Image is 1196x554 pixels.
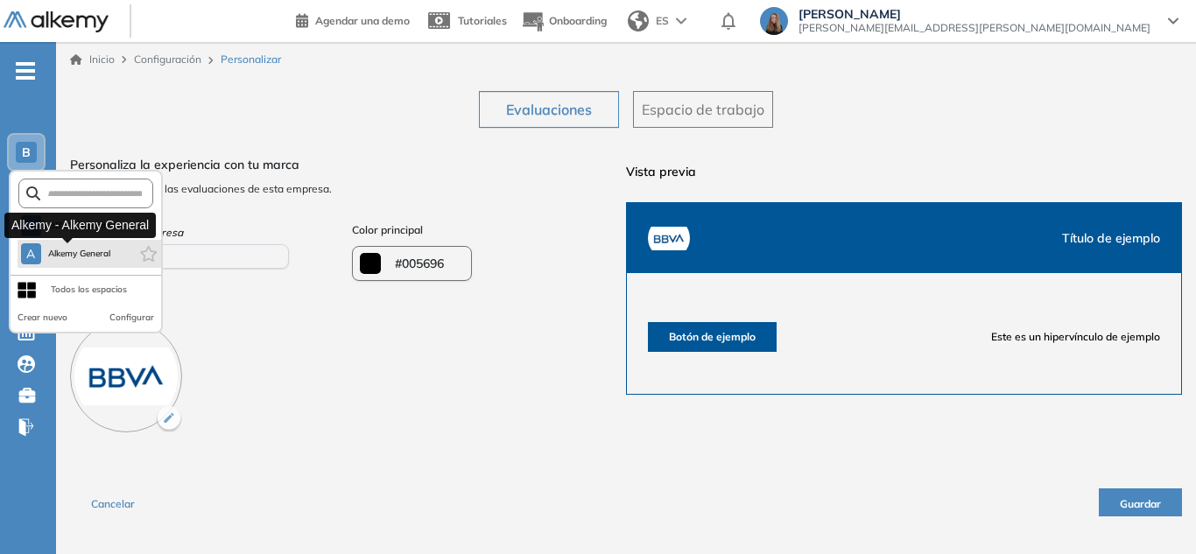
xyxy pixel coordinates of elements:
[315,14,410,27] span: Agendar una demo
[656,13,669,29] span: ES
[1120,497,1161,510] span: Guardar
[458,14,507,27] span: Tutoriales
[648,217,690,259] img: Profile Logo
[991,329,1160,345] span: Este es un hipervínculo de ejemplo
[1099,488,1182,516] button: Guardar
[506,99,592,120] span: Evaluaciones
[648,322,777,352] button: Botón de ejemplo
[91,497,135,510] span: Cancelar
[395,255,444,273] span: #005696
[26,247,35,261] span: A
[549,14,607,27] span: Onboarding
[799,7,1150,21] span: [PERSON_NAME]
[626,163,1182,181] span: Vista previa
[352,223,423,236] span: Color principal
[18,311,67,325] button: Crear nuevo
[70,181,626,197] span: Se aplicará a todas las evaluaciones de esta empresa.
[70,52,115,67] a: Inicio
[521,3,607,40] button: Onboarding
[48,247,111,261] span: Alkemy General
[221,52,281,67] span: Personalizar
[70,156,626,174] span: Personaliza la experiencia con tu marca
[70,320,182,432] img: PROFILE_MENU_LOGO_USER
[4,11,109,33] img: Logo
[676,18,686,25] img: arrow
[799,21,1150,35] span: [PERSON_NAME][EMAIL_ADDRESS][PERSON_NAME][DOMAIN_NAME]
[70,488,156,516] button: Cancelar
[479,91,619,128] button: Evaluaciones
[134,53,201,66] span: Configuración
[156,406,182,432] img: Ícono de lapiz de edición
[109,311,154,325] button: Configurar
[1062,229,1160,248] span: Título de ejemplo
[296,9,410,30] a: Agendar una demo
[642,99,764,120] span: Espacio de trabajo
[16,69,35,73] i: -
[22,145,31,159] span: B
[633,91,773,128] button: Espacio de trabajo
[628,11,649,32] img: world
[4,213,156,238] div: Alkemy - Alkemy General
[51,283,127,297] div: Todos los espacios
[70,225,345,241] span: Nombre de la empresa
